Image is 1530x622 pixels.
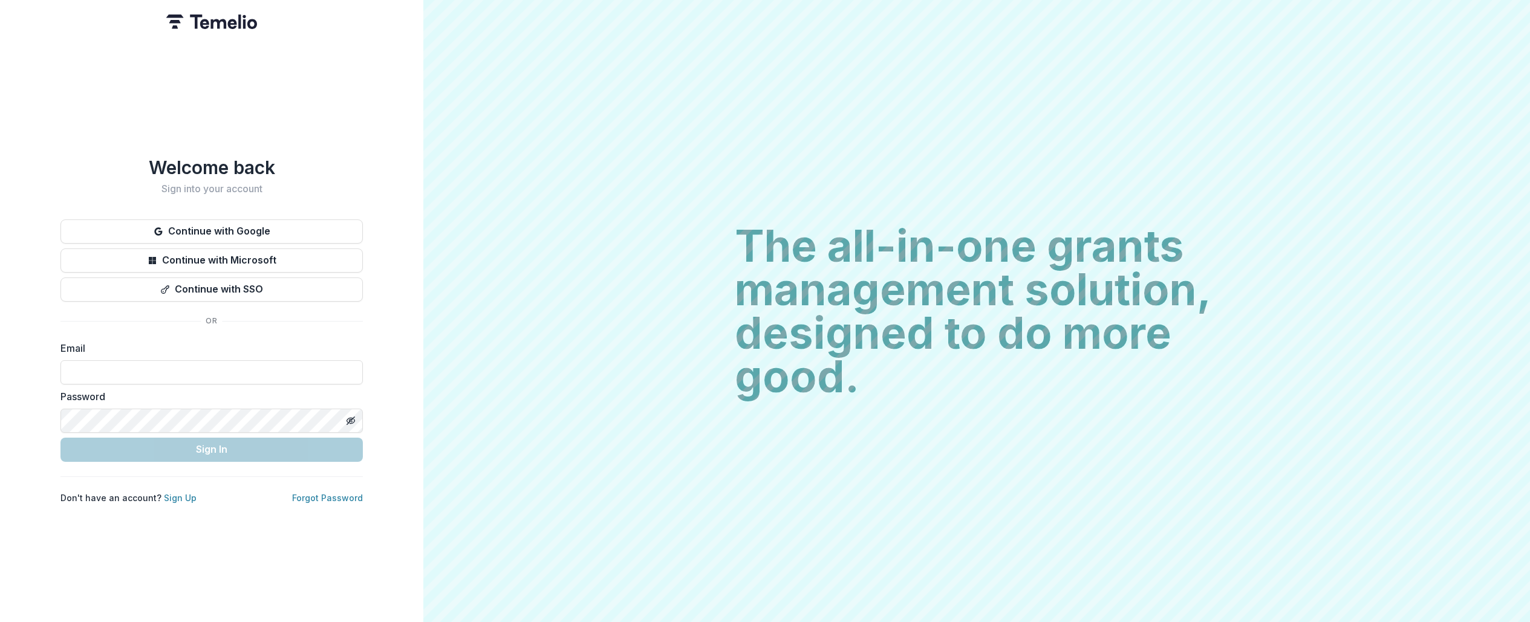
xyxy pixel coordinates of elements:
h2: Sign into your account [60,183,363,195]
button: Continue with Microsoft [60,248,363,273]
a: Forgot Password [292,493,363,503]
img: Temelio [166,15,257,29]
button: Toggle password visibility [341,411,360,430]
label: Email [60,341,356,355]
button: Sign In [60,438,363,462]
h1: Welcome back [60,157,363,178]
a: Sign Up [164,493,197,503]
button: Continue with SSO [60,277,363,302]
label: Password [60,389,356,404]
button: Continue with Google [60,219,363,244]
p: Don't have an account? [60,491,197,504]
